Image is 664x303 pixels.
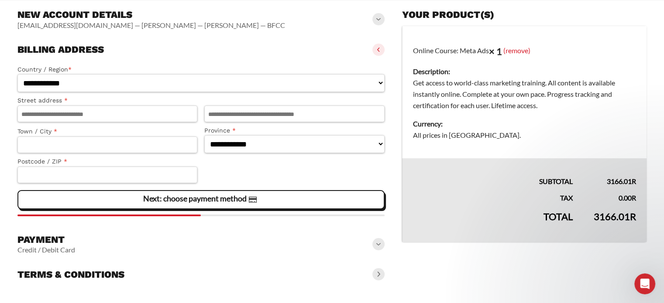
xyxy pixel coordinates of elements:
bdi: 0.00 [619,194,636,202]
td: Online Course: Meta Ads [402,26,647,159]
label: Province [204,126,384,136]
label: Town / City [17,126,197,136]
label: Postcode / ZIP [17,157,197,167]
vaadin-horizontal-layout: Credit / Debit Card [17,245,75,254]
span: R [632,177,636,185]
th: Subtotal [402,158,583,187]
dt: Currency: [413,118,636,129]
h3: Billing address [17,44,104,56]
label: Street address [17,95,197,106]
bdi: 3166.01 [594,211,636,222]
iframe: Intercom live chat [634,273,655,294]
span: R [632,194,636,202]
dd: Get access to world-class marketing training. All content is available instantly online. Complete... [413,77,636,111]
th: Tax [402,187,583,204]
vaadin-horizontal-layout: [EMAIL_ADDRESS][DOMAIN_NAME] — [PERSON_NAME] — [PERSON_NAME] — BFCC [17,21,285,30]
h3: New account details [17,9,285,21]
a: (remove) [503,46,530,54]
label: Country / Region [17,65,385,75]
h3: Terms & conditions [17,269,124,281]
h3: Payment [17,234,75,246]
th: Total [402,204,583,242]
dd: All prices in [GEOGRAPHIC_DATA]. [413,129,636,141]
bdi: 3166.01 [607,177,636,185]
dt: Description: [413,66,636,77]
vaadin-button: Next: choose payment method [17,190,385,209]
span: R [630,211,636,222]
strong: × 1 [489,45,502,57]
